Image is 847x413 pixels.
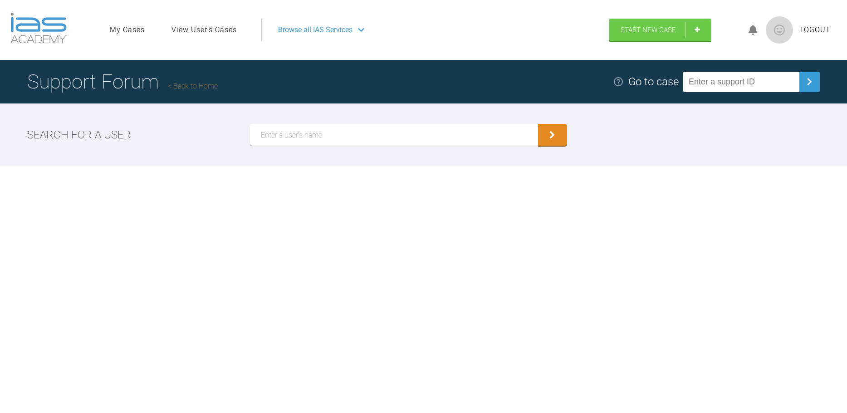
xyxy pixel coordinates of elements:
[278,24,353,36] span: Browse all IAS Services
[613,76,624,87] img: help.e70b9f3d.svg
[621,26,676,34] span: Start New Case
[766,16,793,44] img: profile.png
[168,82,218,90] a: Back to Home
[250,124,538,146] input: Enter a user's name
[628,73,679,90] div: Go to case
[10,13,67,44] img: logo-light.3e3ef733.png
[609,19,711,41] a: Start New Case
[800,24,831,36] a: Logout
[110,24,145,36] a: My Cases
[27,126,131,143] h2: Search for a user
[27,66,218,98] h1: Support Forum
[683,72,799,92] input: Enter a support ID
[171,24,237,36] a: View User's Cases
[802,74,817,89] img: chevronRight.28bd32b0.svg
